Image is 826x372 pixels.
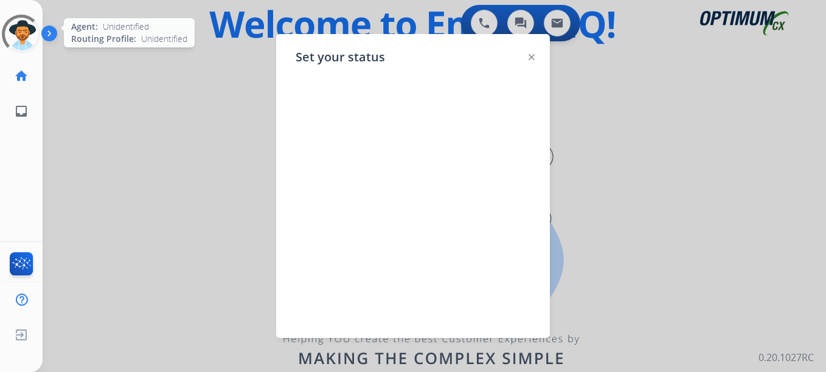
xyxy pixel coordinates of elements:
span: Unidentified [103,21,149,33]
span: Agent: [71,21,98,33]
mat-icon: home [14,69,29,83]
span: Set your status [296,49,385,66]
span: Unidentified [141,33,187,45]
mat-icon: inbox [14,104,29,119]
p: 0.20.1027RC [758,350,814,365]
img: close-button [529,54,535,60]
span: Routing Profile: [71,33,136,45]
